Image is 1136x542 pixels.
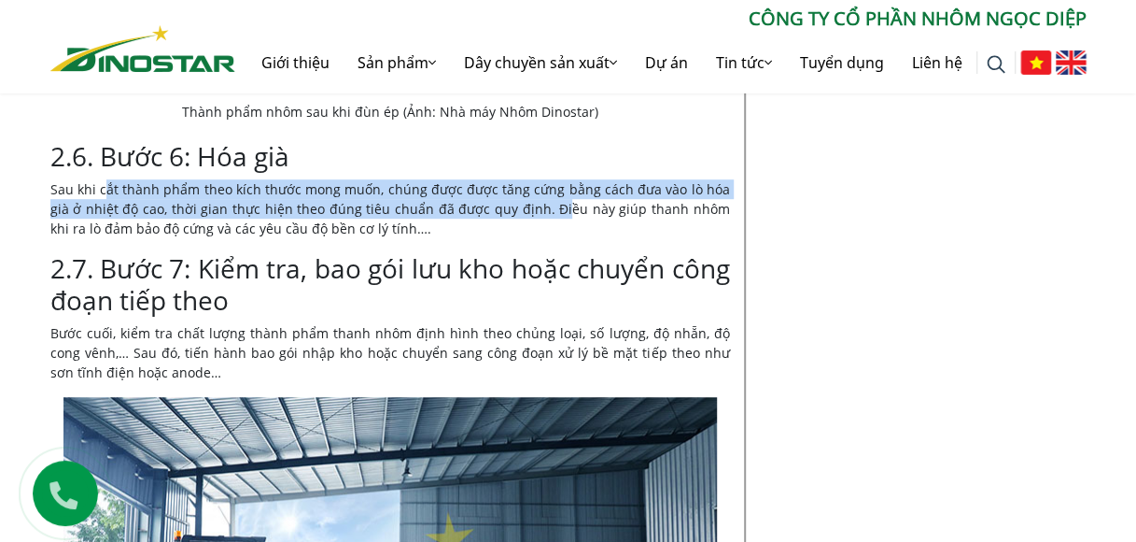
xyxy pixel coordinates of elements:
img: Nhôm Dinostar [50,25,235,72]
h3: 2.6. Bước 6: Hóa già [50,141,730,173]
a: Dây chuyền sản xuất [450,33,631,93]
p: Bước cuối, kiểm tra chất lượng thành phẩm thanh nhôm định hình theo chủng loại, số lượng, độ nhẵn... [50,323,730,382]
img: English [1056,50,1087,75]
figcaption: Thành phẩm nhôm sau khi đùn ép (Ảnh: Nhà máy Nhôm Dinostar) [63,102,717,121]
a: Sản phẩm [344,33,450,93]
a: Tin tức [702,33,786,93]
h3: 2.7. Bước 7: Kiểm tra, bao gói lưu kho hoặc chuyển công đoạn tiếp theo [50,253,730,316]
a: Giới thiệu [247,33,344,93]
img: Tiếng Việt [1020,50,1051,75]
img: search [987,55,1005,74]
p: Sau khi cắt thành phẩm theo kích thước mong muốn, chúng được được tăng cứng bằng cách đưa vào lò ... [50,179,730,238]
a: Dự án [631,33,702,93]
p: CÔNG TY CỔ PHẦN NHÔM NGỌC DIỆP [235,5,1087,33]
a: Liên hệ [898,33,976,93]
a: Tuyển dụng [786,33,898,93]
